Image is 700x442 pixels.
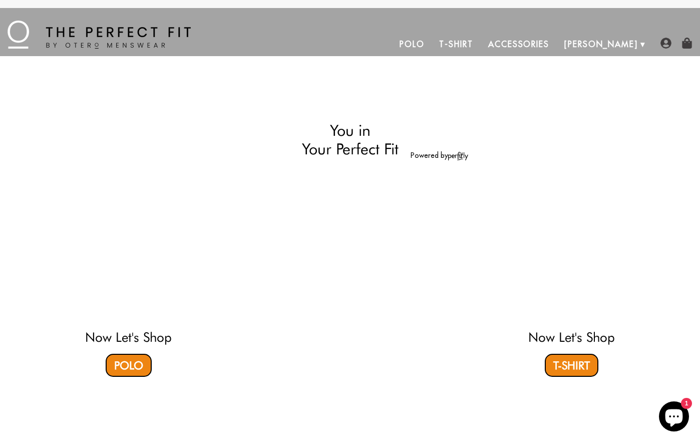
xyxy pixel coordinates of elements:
[8,21,191,49] img: The Perfect Fit - by Otero Menswear - Logo
[411,151,468,160] a: Powered by
[106,354,152,377] a: Polo
[660,38,671,49] img: user-account-icon.png
[392,32,432,56] a: Polo
[85,329,172,345] a: Now Let's Shop
[681,38,692,49] img: shopping-bag-icon.png
[557,32,645,56] a: [PERSON_NAME]
[448,152,468,160] img: perfitly-logo_73ae6c82-e2e3-4a36-81b1-9e913f6ac5a1.png
[232,121,468,158] h2: You in Your Perfect Fit
[545,354,598,377] a: T-Shirt
[481,32,557,56] a: Accessories
[656,401,692,434] inbox-online-store-chat: Shopify online store chat
[432,32,480,56] a: T-Shirt
[528,329,615,345] a: Now Let's Shop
